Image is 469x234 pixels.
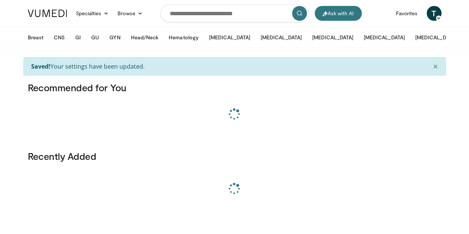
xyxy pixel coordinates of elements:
a: T [427,6,442,21]
button: Hematology [164,30,203,45]
button: [MEDICAL_DATA] [359,30,409,45]
button: Ask with AI [315,6,362,21]
button: CNS [49,30,69,45]
a: Browse [113,6,147,21]
a: Specialties [72,6,113,21]
div: Your settings have been updated. [23,57,446,76]
input: Search topics, interventions [161,4,309,22]
img: VuMedi Logo [28,10,67,17]
button: GYN [105,30,125,45]
button: Head/Neck [126,30,163,45]
a: Favorites [392,6,422,21]
h3: Recently Added [28,150,442,162]
button: [MEDICAL_DATA] [205,30,255,45]
h3: Recommended for You [28,82,442,93]
button: [MEDICAL_DATA] [308,30,358,45]
button: [MEDICAL_DATA] [256,30,306,45]
button: GU [87,30,103,45]
button: [MEDICAL_DATA] [411,30,461,45]
button: × [426,57,446,75]
button: GI [71,30,85,45]
button: Breast [23,30,48,45]
strong: Saved! [31,62,50,70]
